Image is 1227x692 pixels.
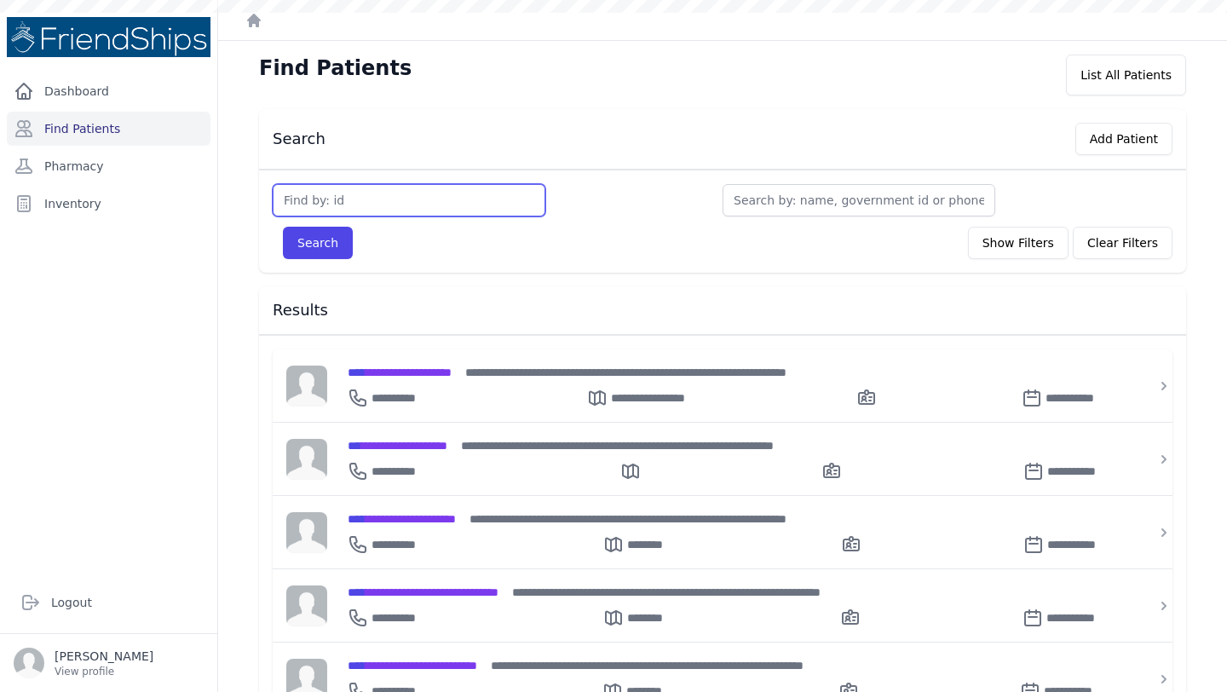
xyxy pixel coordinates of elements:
[1073,227,1172,259] button: Clear Filters
[1066,55,1186,95] div: List All Patients
[55,648,153,665] p: [PERSON_NAME]
[7,17,210,57] img: Medical Missions EMR
[286,512,327,553] img: person-242608b1a05df3501eefc295dc1bc67a.jpg
[273,129,325,149] h3: Search
[723,184,995,216] input: Search by: name, government id or phone
[7,74,210,108] a: Dashboard
[7,112,210,146] a: Find Patients
[14,648,204,678] a: [PERSON_NAME] View profile
[55,665,153,678] p: View profile
[273,300,1172,320] h3: Results
[7,187,210,221] a: Inventory
[273,184,545,216] input: Find by: id
[283,227,353,259] button: Search
[968,227,1069,259] button: Show Filters
[259,55,412,82] h1: Find Patients
[286,366,327,407] img: person-242608b1a05df3501eefc295dc1bc67a.jpg
[14,585,204,620] a: Logout
[1075,123,1172,155] button: Add Patient
[7,149,210,183] a: Pharmacy
[286,439,327,480] img: person-242608b1a05df3501eefc295dc1bc67a.jpg
[286,585,327,626] img: person-242608b1a05df3501eefc295dc1bc67a.jpg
